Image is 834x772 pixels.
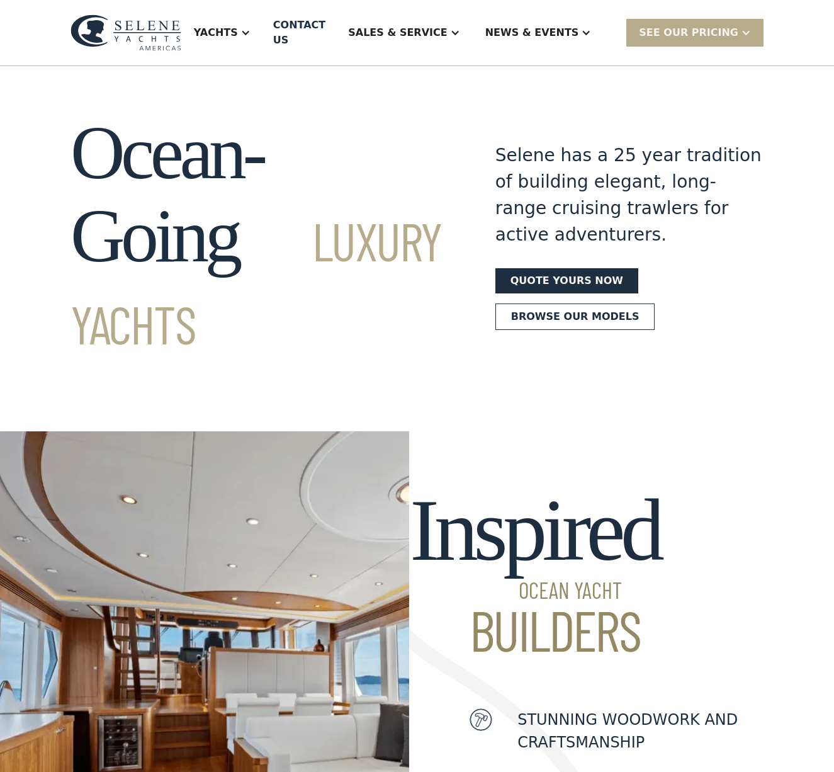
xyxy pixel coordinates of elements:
[639,25,738,40] div: SEE Our Pricing
[70,14,181,50] img: logo
[273,18,325,48] div: Contact US
[495,304,655,330] a: Browse our models
[335,8,472,58] div: Sales & Service
[410,482,660,658] h2: Inspired
[70,208,442,355] span: Luxury Yachts
[495,142,764,248] div: Selene has a 25 year tradition of building elegant, long-range cruising trawlers for active adven...
[194,25,238,40] div: Yachts
[410,579,660,601] span: Ocean Yacht
[348,25,447,40] div: Sales & Service
[70,111,450,361] h1: Ocean-Going
[517,708,834,754] p: Stunning woodwork and craftsmanship
[495,268,638,293] a: Quote yours now
[181,8,263,58] div: Yachts
[626,19,764,46] div: SEE Our Pricing
[485,25,579,40] div: News & EVENTS
[410,601,660,658] span: Builders
[473,8,604,58] div: News & EVENTS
